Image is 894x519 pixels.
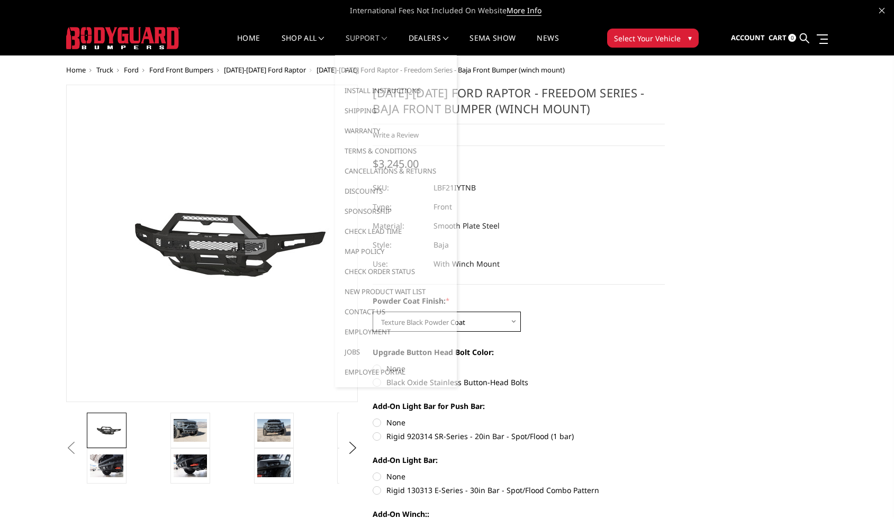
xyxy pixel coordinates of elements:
[507,5,541,16] a: More Info
[339,141,453,161] a: Terms & Conditions
[339,121,453,141] a: Warranty
[66,65,86,75] a: Home
[317,65,565,75] span: [DATE]-[DATE] Ford Raptor - Freedom Series - Baja Front Bumper (winch mount)
[339,241,453,261] a: MAP Policy
[373,295,665,306] label: Powder Coat Finish:
[373,85,665,124] h1: [DATE]-[DATE] Ford Raptor - Freedom Series - Baja Front Bumper (winch mount)
[174,419,207,441] img: 2021-2025 Ford Raptor - Freedom Series - Baja Front Bumper (winch mount)
[373,347,665,358] label: Upgrade Button Head Bolt Color:
[373,454,665,466] label: Add-On Light Bar:
[339,80,453,101] a: Install Instructions
[90,423,123,438] img: 2021-2025 Ford Raptor - Freedom Series - Baja Front Bumper (winch mount)
[174,454,207,477] img: 2021-2025 Ford Raptor - Freedom Series - Baja Front Bumper (winch mount)
[124,65,139,75] a: Ford
[469,34,516,55] a: SEMA Show
[339,302,453,322] a: Contact Us
[434,216,500,235] dd: Smooth Plate Steel
[257,454,291,477] img: 2021-2025 Ford Raptor - Freedom Series - Baja Front Bumper (winch mount)
[607,29,699,48] button: Select Your Vehicle
[339,60,453,80] a: FAQ
[345,440,360,456] button: Next
[769,33,787,42] span: Cart
[614,33,681,44] span: Select Your Vehicle
[373,363,665,374] label: None
[66,85,358,402] a: 2021-2025 Ford Raptor - Freedom Series - Baja Front Bumper (winch mount)
[149,65,213,75] a: Ford Front Bumpers
[373,471,665,482] label: None
[373,400,665,412] label: Add-On Light Bar for Push Bar:
[282,34,324,55] a: shop all
[339,342,453,362] a: Jobs
[339,261,453,281] a: Check Order Status
[731,33,765,42] span: Account
[339,161,453,181] a: Cancellations & Returns
[339,181,453,201] a: Discounts
[434,254,500,274] dd: With Winch Mount
[339,362,453,382] a: Employee Portal
[90,454,123,477] img: 2021-2025 Ford Raptor - Freedom Series - Baja Front Bumper (winch mount)
[66,27,180,49] img: BODYGUARD BUMPERS
[339,281,453,302] a: New Product Wait List
[373,431,665,442] label: Rigid 920314 SR-Series - 20in Bar - Spot/Flood (1 bar)
[237,34,260,55] a: Home
[339,322,453,342] a: Employment
[373,417,665,428] label: None
[788,34,796,42] span: 0
[339,101,453,121] a: Shipping
[373,485,665,496] label: Rigid 130313 E-Series - 30in Bar - Spot/Flood Combo Pattern
[339,201,453,221] a: Sponsorship
[64,440,79,456] button: Previous
[339,221,453,241] a: Check Lead Time
[224,65,306,75] a: [DATE]-[DATE] Ford Raptor
[537,34,558,55] a: News
[688,32,692,43] span: ▾
[257,419,291,441] img: 2021-2025 Ford Raptor - Freedom Series - Baja Front Bumper (winch mount)
[96,65,113,75] a: Truck
[731,24,765,52] a: Account
[373,377,665,388] label: Black Oxide Stainless Button-Head Bolts
[409,34,449,55] a: Dealers
[841,468,894,519] iframe: Chat Widget
[769,24,796,52] a: Cart 0
[346,34,387,55] a: Support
